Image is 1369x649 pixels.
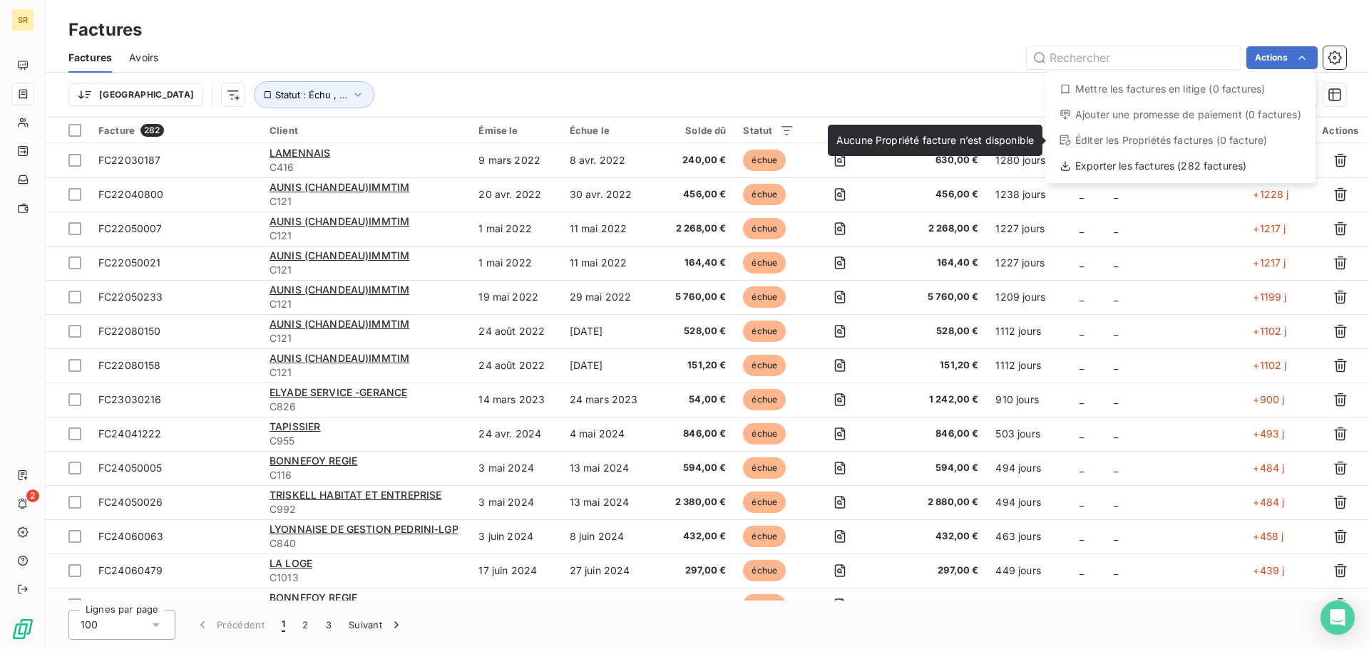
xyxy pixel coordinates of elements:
[836,134,1034,146] span: Aucune Propriété facture n’est disponible
[1051,103,1310,126] div: Ajouter une promesse de paiement (0 factures)
[1045,72,1316,183] div: Actions
[1051,129,1310,152] div: Éditer les Propriétés factures (0 facture)
[1051,78,1310,100] div: Mettre les factures en litige (0 factures)
[1051,155,1310,177] div: Exporter les factures (282 factures)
